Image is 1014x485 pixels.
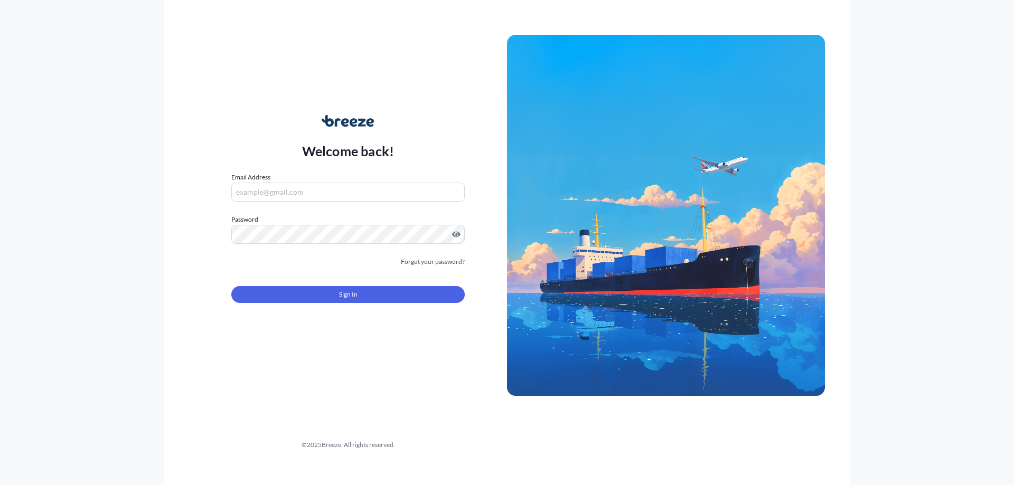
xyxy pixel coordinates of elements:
button: Sign In [231,286,465,303]
a: Forgot your password? [401,256,465,267]
button: Show password [452,230,461,239]
div: © 2025 Breeze. All rights reserved. [189,440,507,450]
img: Ship illustration [507,35,825,396]
p: Welcome back! [302,142,395,159]
label: Email Address [231,172,270,183]
input: example@gmail.com [231,183,465,202]
span: Sign In [339,289,358,300]
label: Password [231,214,465,225]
